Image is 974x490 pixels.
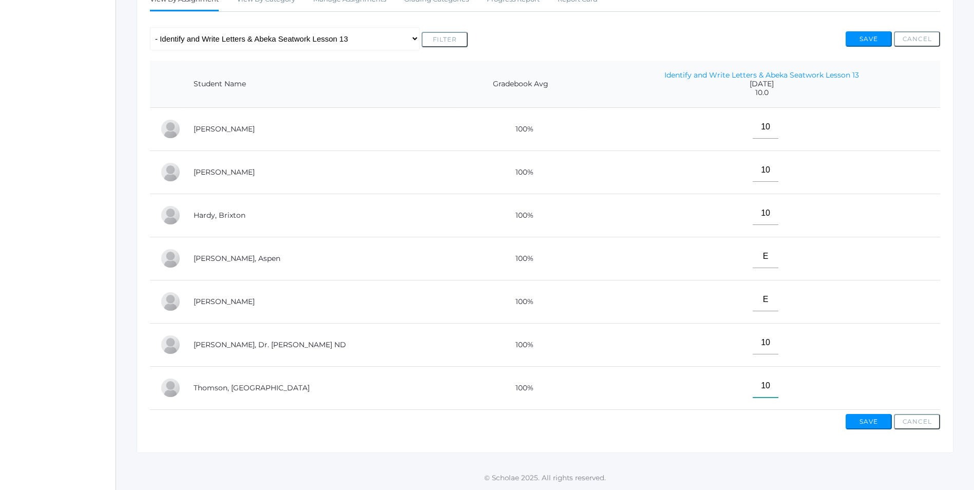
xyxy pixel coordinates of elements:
div: Aspen Hemingway [160,248,181,269]
div: Brixton Hardy [160,205,181,225]
div: Nico Hurley [160,291,181,312]
td: 100% [457,366,583,409]
a: [PERSON_NAME], Aspen [194,254,280,263]
a: [PERSON_NAME], Dr. [PERSON_NAME] ND [194,340,346,349]
th: Student Name [183,61,457,108]
a: Hardy, Brixton [194,211,245,220]
p: © Scholae 2025. All rights reserved. [116,473,974,483]
span: 10.0 [594,88,930,97]
a: [PERSON_NAME] [194,297,255,306]
td: 100% [457,323,583,366]
span: [DATE] [594,80,930,88]
a: [PERSON_NAME] [194,124,255,134]
button: Save [846,414,892,429]
div: Everest Thomson [160,378,181,398]
th: Gradebook Avg [457,61,583,108]
td: 100% [457,194,583,237]
a: [PERSON_NAME] [194,167,255,177]
div: Dr. Michael Lehman ND Lehman [160,334,181,355]
td: 100% [457,107,583,150]
div: Abby Backstrom [160,119,181,139]
div: Nolan Gagen [160,162,181,182]
button: Cancel [894,31,940,47]
td: 100% [457,237,583,280]
td: 100% [457,150,583,194]
td: 100% [457,280,583,323]
button: Filter [422,32,468,47]
button: Save [846,31,892,47]
a: Identify and Write Letters & Abeka Seatwork Lesson 13 [664,70,859,80]
a: Thomson, [GEOGRAPHIC_DATA] [194,383,310,392]
button: Cancel [894,414,940,429]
